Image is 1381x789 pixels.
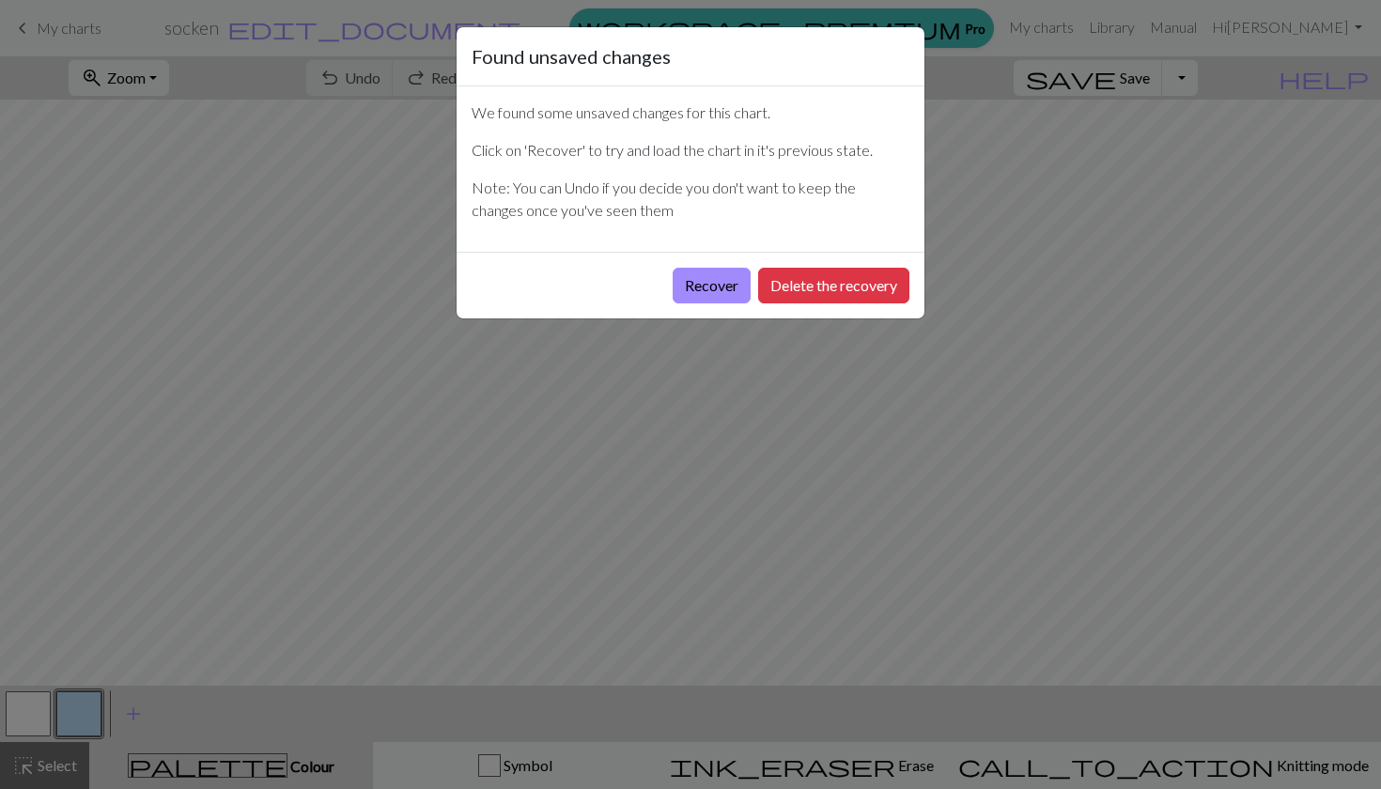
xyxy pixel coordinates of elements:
[673,268,751,303] button: Recover
[472,101,909,124] p: We found some unsaved changes for this chart.
[758,268,909,303] button: Delete the recovery
[472,177,909,222] p: Note: You can Undo if you decide you don't want to keep the changes once you've seen them
[472,42,671,70] h5: Found unsaved changes
[472,139,909,162] p: Click on 'Recover' to try and load the chart in it's previous state.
